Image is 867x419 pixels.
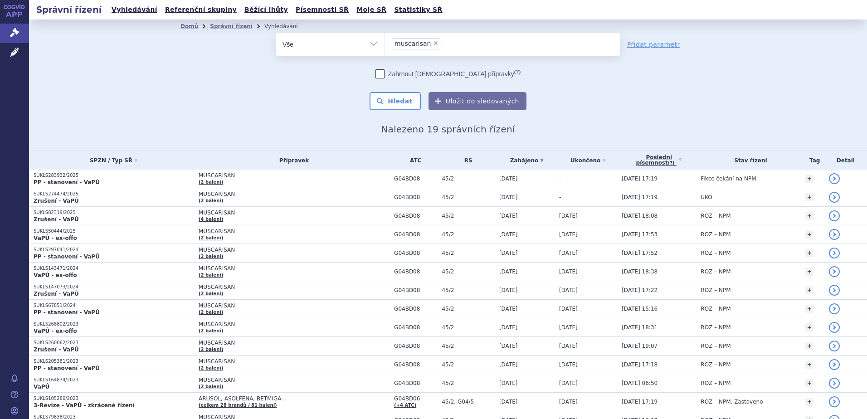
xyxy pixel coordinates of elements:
a: (2 balení) [199,384,223,389]
span: ARUSOL, ASOLFENA, BETMIGA… [199,395,390,402]
p: SUKLS283932/2025 [34,172,194,179]
span: [DATE] 17:53 [622,231,658,238]
a: + [805,212,813,220]
span: [DATE] 19:07 [622,343,658,349]
input: muscarisan [443,38,448,49]
span: [DATE] 17:19 [622,399,658,405]
span: [DATE] [559,399,578,405]
span: ROZ – NPM [701,231,731,238]
a: (2 balení) [199,273,223,278]
a: (2 balení) [199,365,223,370]
a: Ukončeno [559,154,617,167]
span: MUSCARISAN [199,191,390,197]
p: SUKLS268802/2023 [34,321,194,327]
span: 45/2, G04/5 [442,399,494,405]
h2: Správní řízení [29,3,109,16]
span: ROZ – NPM [701,268,731,275]
a: (2 balení) [199,328,223,333]
a: detail [829,229,840,240]
a: Běžící lhůty [242,4,291,16]
th: RS [437,151,494,170]
p: SUKLS274474/2025 [34,191,194,197]
th: Přípravek [194,151,390,170]
th: Tag [801,151,824,170]
a: + [805,175,813,183]
span: 45/2 [442,213,494,219]
a: Písemnosti SŘ [293,4,351,16]
span: ROZ – NPM [701,306,731,312]
span: [DATE] [559,250,578,256]
span: [DATE] [499,380,518,386]
span: MUSCARISAN [199,302,390,309]
span: - [559,194,561,200]
span: muscarisan [395,40,431,47]
a: detail [829,341,840,351]
th: Detail [824,151,867,170]
span: ROZ – NPM [701,324,731,331]
span: [DATE] 17:52 [622,250,658,256]
a: Referenční skupiny [162,4,239,16]
p: SUKLS67851/2024 [34,302,194,309]
span: MUSCARISAN [199,172,390,179]
a: detail [829,248,840,258]
a: detail [829,396,840,407]
span: - [559,175,561,182]
span: [DATE] [559,343,578,349]
label: Zahrnout [DEMOGRAPHIC_DATA] přípravky [375,69,521,78]
span: 45/2 [442,231,494,238]
strong: Zrušení - VaPÚ [34,198,79,204]
a: (2 balení) [199,198,223,203]
a: (2 balení) [199,254,223,259]
a: (+4 ATC) [394,403,416,408]
span: 45/2 [442,175,494,182]
a: + [805,361,813,369]
button: Uložit do sledovaných [429,92,526,110]
a: + [805,286,813,294]
p: SUKLS297041/2024 [34,247,194,253]
span: [DATE] 18:08 [622,213,658,219]
span: 45/2 [442,361,494,368]
span: [DATE] [499,213,518,219]
span: 45/2 [442,268,494,275]
span: G04BD08 [394,324,437,331]
strong: VaPÚ [34,384,49,390]
a: + [805,398,813,406]
span: MUSCARISAN [199,247,390,253]
strong: PP - stanovení - VaPÚ [34,365,100,371]
strong: Zrušení - VaPÚ [34,291,79,297]
strong: PP - stanovení - VaPÚ [34,253,100,260]
span: [DATE] [499,306,518,312]
p: SUKLS143471/2024 [34,265,194,272]
span: [DATE] [559,361,578,368]
p: SUKLS50444/2025 [34,228,194,234]
li: Vyhledávání [264,19,310,33]
span: [DATE] 17:18 [622,361,658,368]
a: (2 balení) [199,347,223,352]
a: Zahájeno [499,154,555,167]
a: + [805,268,813,276]
span: Nalezeno 19 správních řízení [381,124,515,135]
span: Fikce čekání na NPM [701,175,756,182]
a: + [805,305,813,313]
a: detail [829,322,840,333]
span: [DATE] [559,231,578,238]
a: Moje SŘ [354,4,389,16]
a: Statistiky SŘ [391,4,445,16]
span: 45/2 [442,324,494,331]
span: [DATE] [559,380,578,386]
span: G04BD08 [394,194,437,200]
a: detail [829,210,840,221]
strong: Zrušení - VaPÚ [34,216,79,223]
a: Správní řízení [210,23,253,29]
span: [DATE] [499,361,518,368]
strong: PP - stanovení - VaPÚ [34,309,100,316]
p: SUKLS82319/2025 [34,209,194,216]
a: Domů [180,23,198,29]
a: Poslednípísemnost(?) [622,151,696,170]
span: MUSCARISAN [199,358,390,365]
span: MUSCARISAN [199,284,390,290]
a: (2 balení) [199,235,223,240]
span: [DATE] 18:38 [622,268,658,275]
span: 45/2 [442,306,494,312]
span: G04BD08 [394,231,437,238]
